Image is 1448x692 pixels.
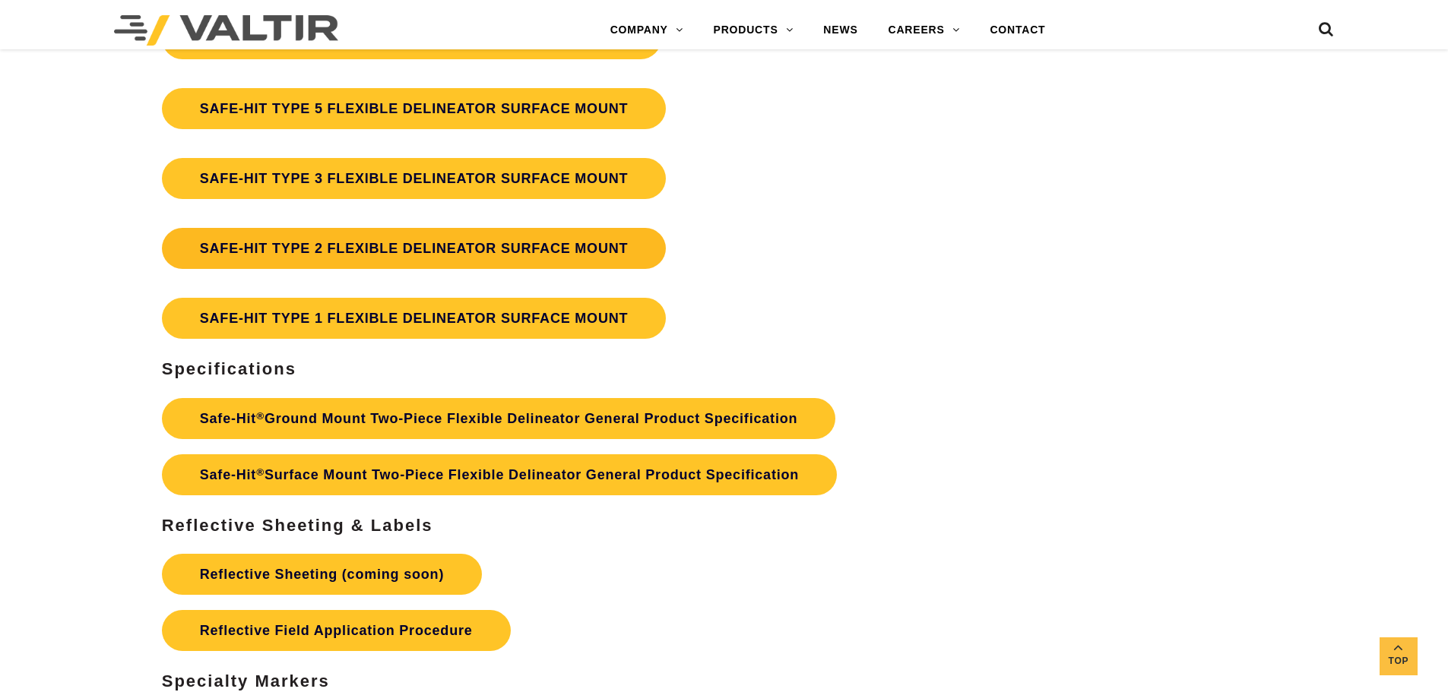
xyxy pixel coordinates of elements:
b: Specialty Markers [162,671,330,690]
a: COMPANY [595,15,699,46]
sup: ® [256,466,265,478]
b: Reflective Sheeting & Labels [162,516,433,535]
a: CAREERS [873,15,975,46]
a: Reflective Field Application Procedure [162,610,511,651]
a: CONTACT [974,15,1060,46]
a: SAFE-HIT TYPE 3 FLEXIBLE DELINEATOR SURFACE MOUNT [162,158,667,199]
a: NEWS [808,15,873,46]
sup: ® [256,410,265,422]
a: Safe-Hit®Surface Mount Two-Piece Flexible Delineator General Product Specification [162,454,837,495]
a: SAFE-HIT TYPE 2 FLEXIBLE DELINEATOR SURFACE MOUNT [162,228,667,269]
a: SAFE-HIT TYPE 5 FLEXIBLE DELINEATOR SURFACE MOUNT [162,88,667,129]
a: Top [1380,637,1418,675]
img: Valtir [114,15,338,46]
span: Top [1380,653,1418,670]
a: SAFE-HIT TYPE 1 FLEXIBLE DELINEATOR SURFACE MOUNT [162,298,667,339]
a: Reflective Sheeting (coming soon) [162,554,482,595]
a: PRODUCTS [699,15,809,46]
b: Specifications [162,359,296,378]
a: Safe-Hit®Ground Mount Two-Piece Flexible Delineator General Product Specification [162,398,836,439]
